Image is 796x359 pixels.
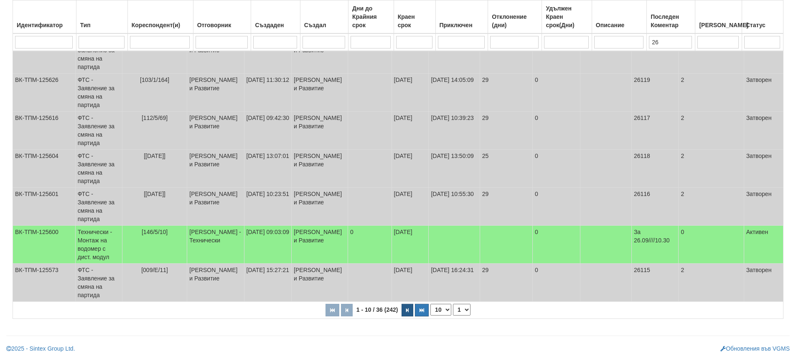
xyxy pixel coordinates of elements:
[480,112,532,150] td: 29
[429,150,480,188] td: [DATE] 13:50:09
[144,153,165,159] span: [[DATE]]
[13,226,76,264] td: ВК-ТПМ-125600
[649,11,693,31] div: Последен Коментар
[438,19,486,31] div: Приключен
[744,19,781,31] div: Статус
[592,0,646,34] th: Описание: No sort applied, activate to apply an ascending sort
[480,150,532,188] td: 25
[697,19,739,31] div: [PERSON_NAME]
[141,267,168,273] span: [009/Е/11]
[488,0,542,34] th: Отклонение (дни): No sort applied, activate to apply an ascending sort
[594,19,644,31] div: Описание
[348,0,394,34] th: Дни до Крайния срок: No sort applied, activate to apply an ascending sort
[429,264,480,302] td: [DATE] 16:24:31
[744,74,783,112] td: Затворен
[187,264,244,302] td: [PERSON_NAME] и Развитие
[326,304,339,316] button: Първа страница
[13,0,76,34] th: Идентификатор: No sort applied, activate to apply an ascending sort
[350,229,353,235] span: 0
[679,74,744,112] td: 2
[392,36,429,74] td: [DATE]
[292,112,348,150] td: [PERSON_NAME] и Развитие
[187,150,244,188] td: [PERSON_NAME] и Развитие
[75,188,122,226] td: ФТС - Заявление за смяна на партида
[634,115,650,121] span: 26117
[679,226,744,264] td: 0
[532,112,580,150] td: 0
[435,0,488,34] th: Приключен: No sort applied, activate to apply an ascending sort
[647,0,695,34] th: Последен Коментар: No sort applied, activate to apply an ascending sort
[453,304,470,316] select: Страница номер
[244,36,292,74] td: [DATE] 13:15:45
[480,74,532,112] td: 29
[634,191,650,197] span: 26116
[13,112,76,150] td: ВК-ТПМ-125616
[244,150,292,188] td: [DATE] 13:07:01
[244,226,292,264] td: [DATE] 09:03:09
[532,74,580,112] td: 0
[187,226,244,264] td: [PERSON_NAME] - Технически
[679,150,744,188] td: 2
[196,19,249,31] div: Отговорник
[76,0,127,34] th: Тип: No sort applied, activate to apply an ascending sort
[542,0,592,34] th: Удължен Краен срок(Дни): No sort applied, activate to apply an ascending sort
[392,226,429,264] td: [DATE]
[142,229,168,235] span: [146/5/10]
[144,191,165,197] span: [[DATE]]
[532,188,580,226] td: 0
[532,150,580,188] td: 0
[130,19,191,31] div: Кореспондент(и)
[244,74,292,112] td: [DATE] 11:30:12
[292,150,348,188] td: [PERSON_NAME] и Развитие
[532,36,580,74] td: 0
[392,264,429,302] td: [DATE]
[75,74,122,112] td: ФТС - Заявление за смяна на партида
[13,150,76,188] td: ВК-ТПМ-125604
[430,304,451,316] select: Брой редове на страница
[6,345,75,352] a: 2025 - Sintex Group Ltd.
[402,304,413,316] button: Следваща страница
[480,36,532,74] td: 29
[244,112,292,150] td: [DATE] 09:42:30
[292,36,348,74] td: [PERSON_NAME] и Развитие
[490,11,539,31] div: Отклонение (дни)
[140,76,169,83] span: [103/1/164]
[244,264,292,302] td: [DATE] 15:27:21
[13,264,76,302] td: ВК-ТПМ-125573
[720,345,790,352] a: Обновления във VGMS
[634,76,650,83] span: 26119
[15,19,74,31] div: Идентификатор
[303,19,346,31] div: Създал
[187,36,244,74] td: [PERSON_NAME] и Развитие
[679,36,744,74] td: 2
[634,267,650,273] span: 26115
[13,74,76,112] td: ВК-ТПМ-125626
[394,0,435,34] th: Краен срок: No sort applied, activate to apply an ascending sort
[75,112,122,150] td: ФТС - Заявление за смяна на партида
[187,74,244,112] td: [PERSON_NAME] и Развитие
[292,74,348,112] td: [PERSON_NAME] и Развитие
[75,264,122,302] td: ФТС - Заявление за смяна на партида
[634,153,650,159] span: 26118
[354,306,400,313] span: 1 - 10 / 36 (242)
[300,0,348,34] th: Създал: No sort applied, activate to apply an ascending sort
[695,0,742,34] th: Брой Файлове: No sort applied, activate to apply an ascending sort
[744,188,783,226] td: Затворен
[429,188,480,226] td: [DATE] 10:55:30
[415,304,429,316] button: Последна страница
[480,264,532,302] td: 29
[544,3,589,31] div: Удължен Краен срок(Дни)
[429,112,480,150] td: [DATE] 10:39:23
[75,150,122,188] td: ФТС - Заявление за смяна на партида
[429,74,480,112] td: [DATE] 14:05:09
[679,188,744,226] td: 2
[744,150,783,188] td: Затворен
[292,226,348,264] td: [PERSON_NAME] и Развитие
[75,36,122,74] td: ФТС - Заявление за смяна на партида
[744,264,783,302] td: Затворен
[744,36,783,74] td: Затворен
[292,188,348,226] td: [PERSON_NAME] и Развитие
[253,19,298,31] div: Създаден
[13,188,76,226] td: ВК-ТПМ-125601
[244,188,292,226] td: [DATE] 10:23:51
